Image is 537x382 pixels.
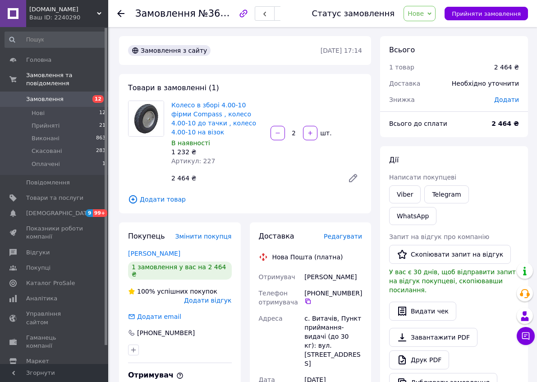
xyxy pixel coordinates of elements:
[26,249,50,257] span: Відгуки
[389,185,421,203] a: Viber
[389,80,420,87] span: Доставка
[32,122,60,130] span: Прийняті
[137,288,155,295] span: 100%
[389,302,456,321] button: Видати чек
[128,83,219,92] span: Товари в замовленні (1)
[389,96,415,103] span: Знижка
[389,64,414,71] span: 1 товар
[26,334,83,350] span: Гаманець компанії
[117,9,124,18] div: Повернутися назад
[96,134,106,143] span: 863
[128,371,184,379] span: Отримувач
[259,273,295,281] span: Отримувач
[29,14,108,22] div: Ваш ID: 2240290
[32,134,60,143] span: Виконані
[96,147,106,155] span: 283
[452,10,521,17] span: Прийняти замовлення
[128,262,232,280] div: 1 замовлення у вас на 2 464 ₴
[389,245,511,264] button: Скопіювати запит на відгук
[93,209,108,217] span: 99+
[136,328,196,337] div: [PHONE_NUMBER]
[168,172,340,184] div: 2 464 ₴
[389,207,436,225] a: WhatsApp
[324,233,362,240] span: Редагувати
[389,156,399,164] span: Дії
[32,109,45,117] span: Нові
[389,120,447,127] span: Всього до сплати
[389,174,456,181] span: Написати покупцеві
[26,295,57,303] span: Аналітика
[26,209,93,217] span: [DEMOGRAPHIC_DATA]
[344,169,362,187] a: Редагувати
[517,327,535,345] button: Чат з покупцем
[99,109,106,117] span: 12
[127,312,182,321] div: Додати email
[270,253,345,262] div: Нова Пошта (платна)
[259,290,298,306] span: Телефон отримувача
[129,101,164,136] img: Колесо в зборі 4.00-10 фірми Compass , колесо 4.00-10 до тачки , колесо 4.00-10 на візок
[389,328,477,347] a: Завантажити PDF
[389,350,449,369] a: Друк PDF
[318,129,333,138] div: шт.
[171,101,256,136] a: Колесо в зборі 4.00-10 фірми Compass , колесо 4.00-10 до тачки , колесо 4.00-10 на візок
[303,269,364,285] div: [PERSON_NAME]
[128,45,211,56] div: Замовлення з сайту
[86,209,93,217] span: 9
[102,160,106,168] span: 1
[175,233,232,240] span: Змінити покупця
[26,225,83,241] span: Показники роботи компанії
[389,233,489,240] span: Запит на відгук про компанію
[198,8,262,19] span: №366333247
[259,315,283,322] span: Адреса
[494,96,519,103] span: Додати
[99,122,106,130] span: 21
[184,297,231,304] span: Додати відгук
[128,287,217,296] div: успішних покупок
[128,194,362,204] span: Додати товар
[491,120,519,127] b: 2 464 ₴
[26,179,70,187] span: Повідомлення
[29,5,97,14] span: MotoShina.shop
[312,9,395,18] div: Статус замовлення
[26,310,83,326] span: Управління сайтом
[303,310,364,372] div: с. Витачів, Пункт приймання-видачі (до 30 кг): вул. [STREET_ADDRESS]
[446,74,524,93] div: Необхідно уточнити
[389,268,516,294] span: У вас є 30 днів, щоб відправити запит на відгук покупцеві, скопіювавши посилання.
[408,10,424,17] span: Нове
[26,357,49,365] span: Маркет
[26,194,83,202] span: Товари та послуги
[259,232,294,240] span: Доставка
[389,46,415,54] span: Всього
[135,8,196,19] span: Замовлення
[32,160,60,168] span: Оплачені
[128,250,180,257] a: [PERSON_NAME]
[445,7,528,20] button: Прийняти замовлення
[92,95,104,103] span: 12
[26,279,75,287] span: Каталог ProSale
[26,95,64,103] span: Замовлення
[304,289,362,305] div: [PHONE_NUMBER]
[26,56,51,64] span: Головна
[321,47,362,54] time: [DATE] 17:14
[26,264,50,272] span: Покупці
[32,147,62,155] span: Скасовані
[5,32,106,48] input: Пошук
[26,71,108,87] span: Замовлення та повідомлення
[171,147,263,156] div: 1 232 ₴
[171,157,215,165] span: Артикул: 227
[136,312,182,321] div: Додати email
[171,139,210,147] span: В наявності
[424,185,468,203] a: Telegram
[494,63,519,72] div: 2 464 ₴
[128,232,165,240] span: Покупець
